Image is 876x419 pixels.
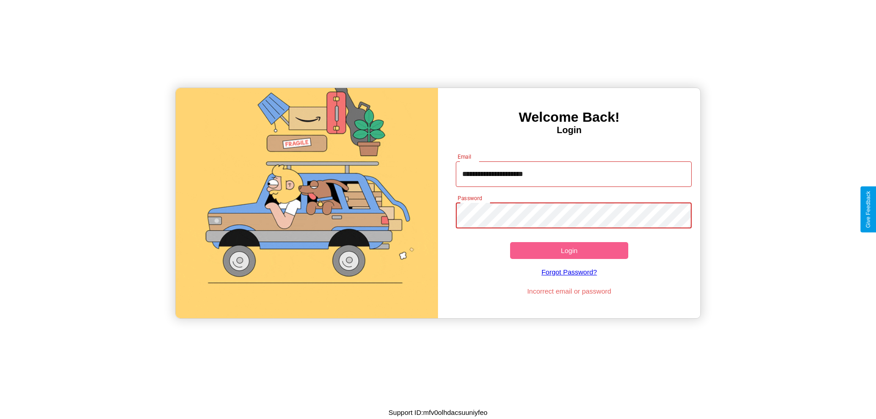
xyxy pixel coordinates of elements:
[865,191,871,228] div: Give Feedback
[458,153,472,160] label: Email
[438,125,700,135] h4: Login
[389,406,488,419] p: Support ID: mfv0olhdacsuuniyfeo
[451,285,688,297] p: Incorrect email or password
[458,194,482,202] label: Password
[451,259,688,285] a: Forgot Password?
[510,242,628,259] button: Login
[176,88,438,318] img: gif
[438,109,700,125] h3: Welcome Back!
